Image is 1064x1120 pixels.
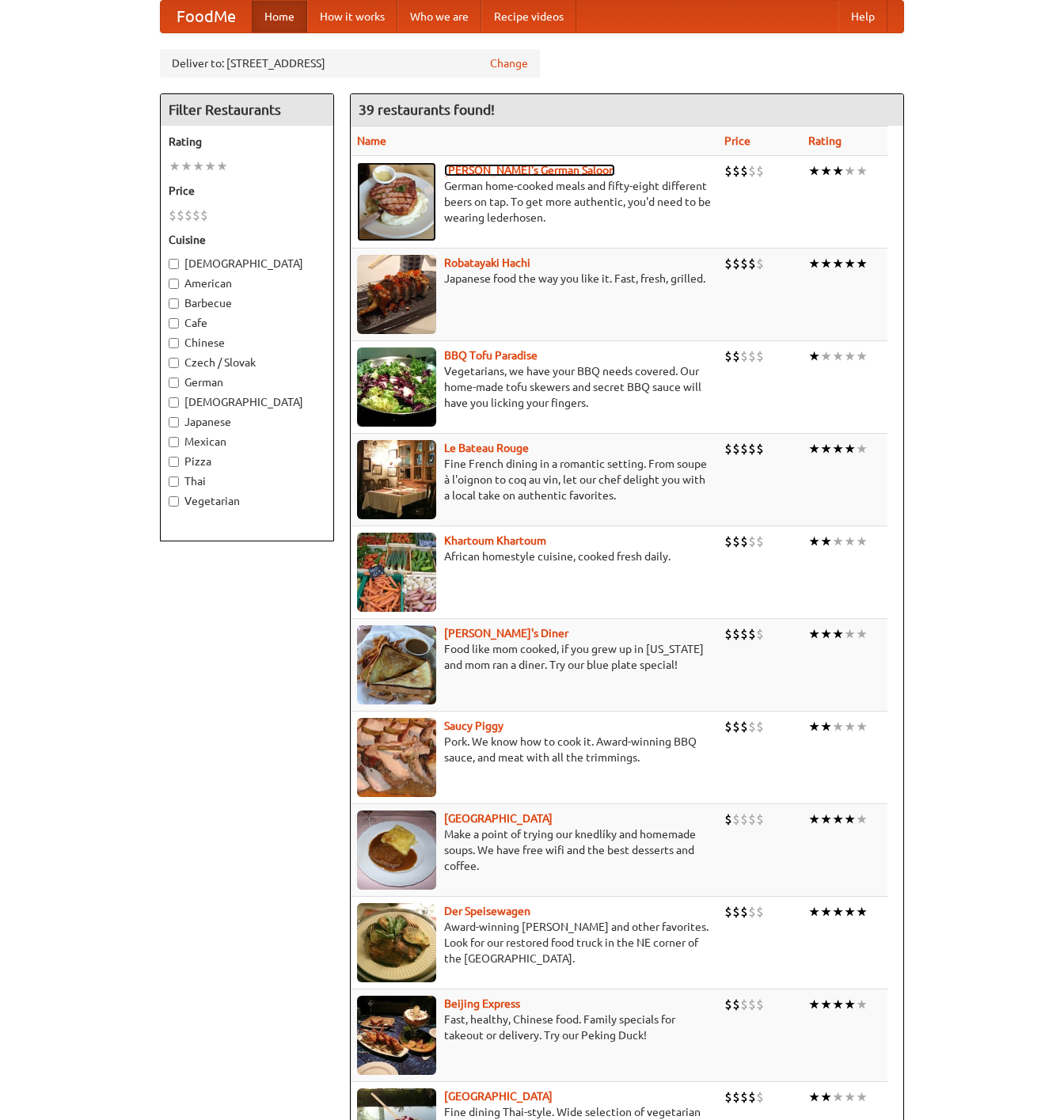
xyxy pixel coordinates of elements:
label: Chinese [169,335,325,351]
a: Le Bateau Rouge [444,442,529,454]
li: ★ [808,1088,820,1106]
li: ★ [856,811,868,828]
li: ★ [856,440,868,457]
li: $ [724,533,732,550]
li: ★ [808,811,820,828]
li: $ [756,811,764,828]
label: [DEMOGRAPHIC_DATA] [169,256,325,271]
b: Robatayaki Hachi [444,256,530,269]
input: [DEMOGRAPHIC_DATA] [169,259,179,269]
li: ★ [820,162,832,180]
li: ★ [820,533,832,550]
li: $ [740,811,748,828]
a: Rating [808,135,842,147]
li: ★ [808,533,820,550]
label: American [169,275,325,291]
img: beijing.jpg [357,996,436,1075]
li: $ [748,996,756,1013]
img: saucy.jpg [357,718,436,797]
li: ★ [844,1088,856,1106]
a: Home [252,1,307,32]
li: $ [748,347,756,365]
li: ★ [192,158,204,175]
a: Who we are [397,1,481,32]
a: Price [724,135,750,147]
p: Vegetarians, we have your BBQ needs covered. Our home-made tofu skewers and secret BBQ sauce will... [357,363,712,411]
li: ★ [856,1088,868,1106]
p: Fast, healthy, Chinese food. Family specials for takeout or delivery. Try our Peking Duck! [357,1012,712,1043]
li: ★ [832,1088,844,1106]
img: speisewagen.jpg [357,903,436,982]
a: BBQ Tofu Paradise [444,349,538,362]
b: Der Speisewagen [444,905,530,917]
li: $ [740,1088,748,1106]
li: $ [724,162,732,180]
a: [GEOGRAPHIC_DATA] [444,812,553,825]
li: $ [748,1088,756,1106]
li: $ [732,162,740,180]
li: ★ [808,996,820,1013]
li: $ [740,903,748,921]
li: ★ [856,162,868,180]
p: Food like mom cooked, if you grew up in [US_STATE] and mom ran a diner. Try our blue plate special! [357,641,712,673]
li: ★ [844,440,856,457]
b: Saucy Piggy [444,719,503,732]
a: Khartoum Khartoum [444,534,546,547]
img: khartoum.jpg [357,533,436,612]
li: ★ [820,440,832,457]
label: Japanese [169,414,325,430]
li: $ [724,255,732,272]
li: ★ [856,255,868,272]
img: robatayaki.jpg [357,255,436,334]
li: ★ [808,440,820,457]
input: Chinese [169,338,179,348]
input: Japanese [169,417,179,427]
li: ★ [844,811,856,828]
li: ★ [832,533,844,550]
li: $ [756,533,764,550]
li: ★ [820,718,832,735]
a: [PERSON_NAME]'s Diner [444,627,568,640]
li: $ [200,207,208,224]
li: ★ [204,158,216,175]
input: Barbecue [169,298,179,309]
li: ★ [832,347,844,365]
li: ★ [820,347,832,365]
input: Thai [169,476,179,487]
li: $ [756,718,764,735]
label: Mexican [169,434,325,450]
li: $ [756,162,764,180]
p: African homestyle cuisine, cooked fresh daily. [357,549,712,564]
li: $ [724,347,732,365]
li: ★ [844,347,856,365]
li: ★ [832,162,844,180]
li: ★ [832,903,844,921]
label: Vegetarian [169,493,325,509]
li: ★ [844,625,856,643]
li: ★ [180,158,192,175]
li: ★ [844,533,856,550]
li: ★ [832,255,844,272]
li: $ [740,625,748,643]
li: ★ [169,158,180,175]
li: $ [732,811,740,828]
div: Deliver to: [STREET_ADDRESS] [160,49,540,78]
li: $ [732,533,740,550]
li: ★ [844,718,856,735]
label: Cafe [169,315,325,331]
li: ★ [856,347,868,365]
input: American [169,279,179,289]
li: ★ [820,255,832,272]
input: Pizza [169,457,179,467]
li: ★ [844,255,856,272]
li: ★ [844,162,856,180]
li: ★ [856,625,868,643]
li: $ [732,440,740,457]
label: [DEMOGRAPHIC_DATA] [169,394,325,410]
li: $ [740,162,748,180]
li: ★ [820,996,832,1013]
img: czechpoint.jpg [357,811,436,890]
